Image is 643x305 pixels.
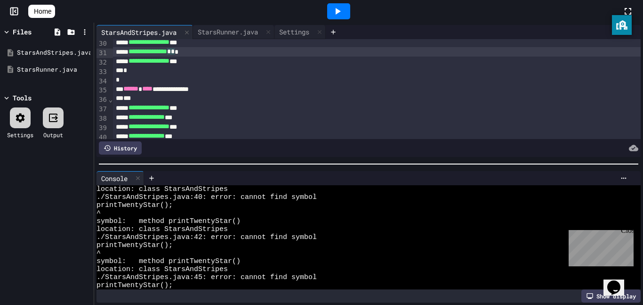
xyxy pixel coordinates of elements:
[7,131,33,139] div: Settings
[96,201,173,209] span: printTwentyStar();
[96,217,241,225] span: symbol: method printTwentyStar()
[96,281,173,289] span: printTwentyStar();
[96,257,241,265] span: symbol: method printTwentyStar()
[96,173,132,183] div: Console
[96,193,317,201] span: ./StarsAndStripes.java:40: error: cannot find symbol
[13,27,32,37] div: Files
[96,86,108,95] div: 35
[96,105,108,114] div: 37
[96,233,317,241] span: ./StarsAndStripes.java:42: error: cannot find symbol
[28,5,55,18] a: Home
[96,133,108,142] div: 40
[96,124,108,133] div: 39
[96,114,108,124] div: 38
[17,48,90,58] div: StarsAndStripes.java
[96,265,228,273] span: location: class StarsAndStripes
[96,39,108,49] div: 30
[193,27,263,37] div: StarsRunner.java
[43,131,63,139] div: Output
[96,67,108,77] div: 33
[96,209,101,217] span: ^
[96,225,228,233] span: location: class StarsAndStripes
[17,65,90,74] div: StarsRunner.java
[96,273,317,281] span: ./StarsAndStripes.java:45: error: cannot find symbol
[96,49,108,58] div: 31
[274,27,314,37] div: Settings
[274,25,326,39] div: Settings
[96,77,108,86] div: 34
[565,226,634,266] iframe: chat widget
[34,7,51,16] span: Home
[99,141,142,155] div: History
[4,4,65,60] div: Chat with us now!Close
[96,25,193,39] div: StarsAndStripes.java
[108,96,113,103] span: Fold line
[96,58,108,67] div: 32
[193,25,274,39] div: StarsRunner.java
[96,171,144,185] div: Console
[96,185,228,193] span: location: class StarsAndStripes
[96,249,101,257] span: ^
[96,95,108,105] div: 36
[603,267,634,296] iframe: chat widget
[13,93,32,103] div: Tools
[96,27,181,37] div: StarsAndStripes.java
[612,15,632,35] button: privacy banner
[581,289,641,303] div: Show display
[96,241,173,249] span: printTwentyStar();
